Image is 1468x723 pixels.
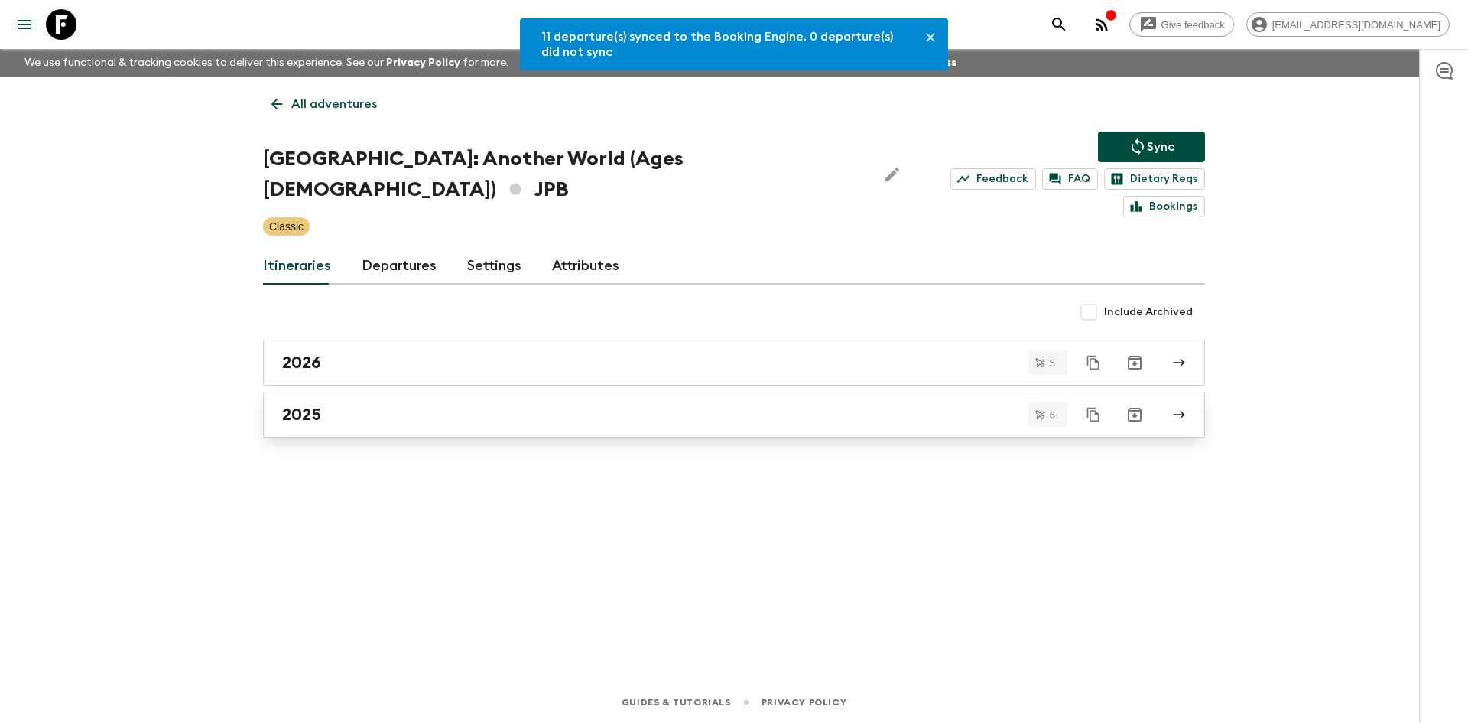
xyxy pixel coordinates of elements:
p: Sync [1147,138,1174,156]
a: Bookings [1123,196,1205,217]
a: Feedback [950,168,1036,190]
h1: [GEOGRAPHIC_DATA]: Another World (Ages [DEMOGRAPHIC_DATA]) JPB [263,144,865,205]
div: [EMAIL_ADDRESS][DOMAIN_NAME] [1246,12,1450,37]
a: 2026 [263,340,1205,386]
p: Classic [269,219,304,234]
span: [EMAIL_ADDRESS][DOMAIN_NAME] [1264,19,1449,31]
button: Archive [1119,399,1150,430]
a: Itineraries [263,248,331,285]
a: Give feedback [1129,12,1234,37]
button: Archive [1119,347,1150,378]
a: 2025 [263,392,1205,438]
button: Duplicate [1080,349,1107,376]
div: 11 departure(s) synced to the Booking Engine. 0 departure(s) did not sync [541,23,907,66]
span: Include Archived [1104,305,1193,320]
span: 6 [1041,410,1064,420]
a: Privacy Policy [762,694,846,711]
button: Close [919,26,942,49]
span: 5 [1041,358,1064,368]
a: Privacy Policy [386,57,460,68]
h2: 2026 [282,353,321,373]
span: Give feedback [1153,19,1233,31]
a: Attributes [552,248,619,285]
h2: 2025 [282,405,321,425]
a: FAQ [1042,168,1098,190]
a: Guides & Tutorials [622,694,731,711]
p: We use functional & tracking cookies to deliver this experience. See our for more. [18,49,515,77]
p: All adventures [291,95,377,113]
button: Duplicate [1080,401,1107,428]
a: Departures [362,248,437,285]
button: Sync adventure departures to the booking engine [1098,132,1205,162]
a: Dietary Reqs [1104,168,1205,190]
a: All adventures [263,89,385,119]
button: Edit Adventure Title [877,144,908,205]
button: menu [9,9,40,40]
a: Settings [467,248,521,285]
button: search adventures [1044,9,1074,40]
